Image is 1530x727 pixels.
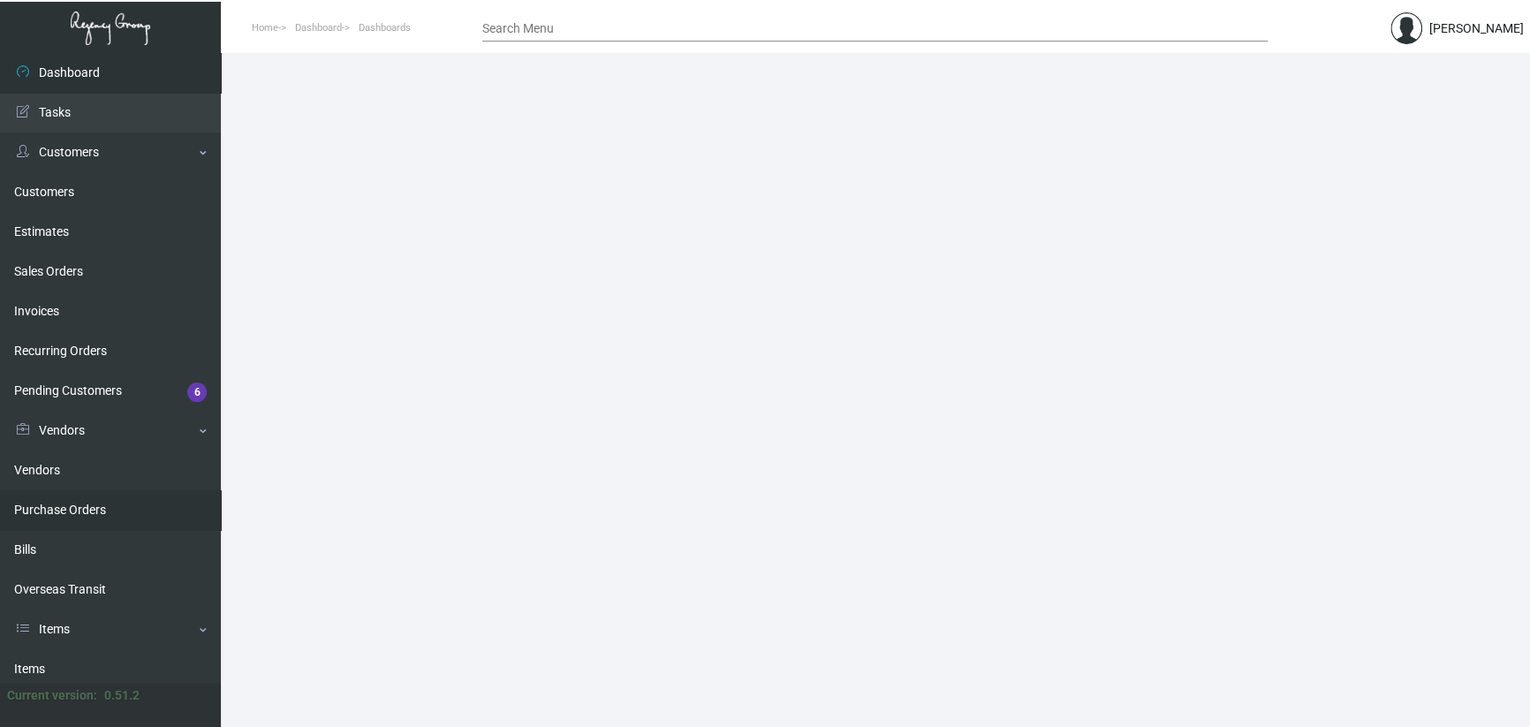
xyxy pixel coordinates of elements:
div: Current version: [7,686,97,705]
img: admin@bootstrapmaster.com [1390,12,1422,44]
span: Dashboards [359,22,411,34]
span: Dashboard [295,22,342,34]
div: 0.51.2 [104,686,140,705]
div: [PERSON_NAME] [1429,19,1524,38]
span: Home [252,22,278,34]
